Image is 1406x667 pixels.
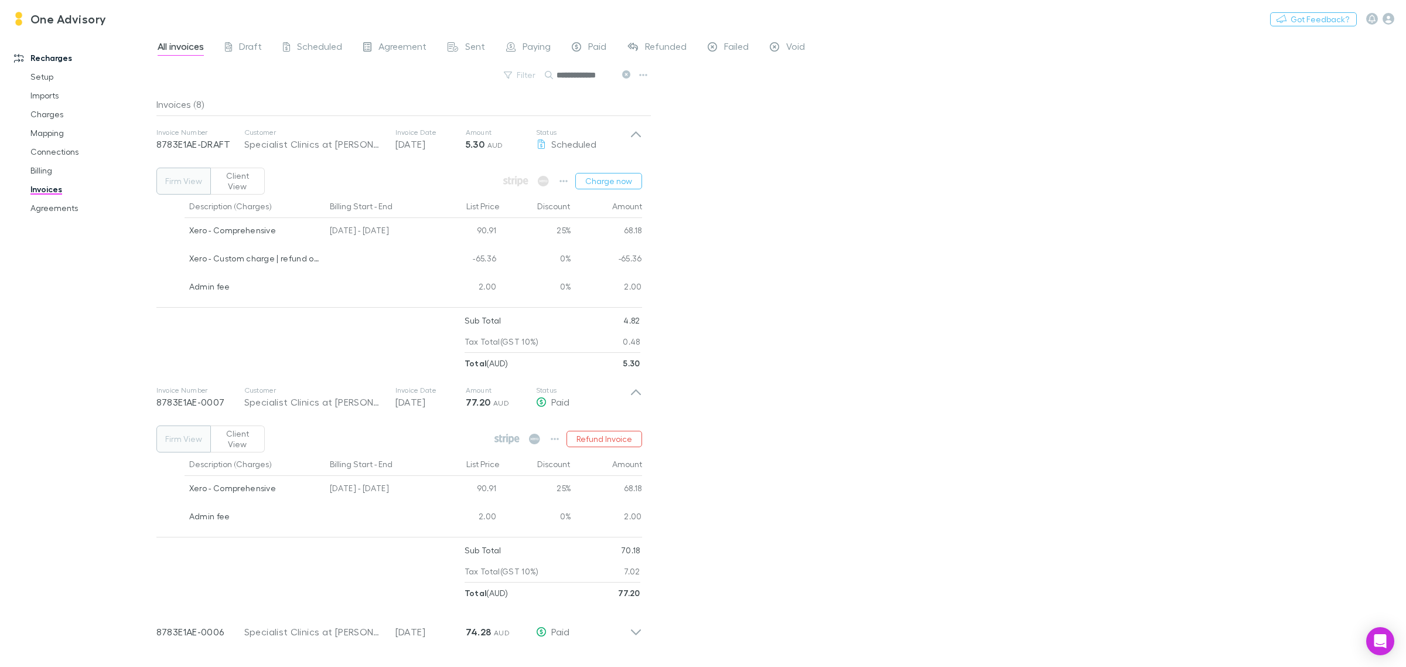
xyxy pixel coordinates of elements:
[571,476,642,504] div: 68.18
[536,128,630,137] p: Status
[623,331,640,352] p: 0.48
[551,138,596,149] span: Scheduled
[551,626,569,637] span: Paid
[466,396,491,408] strong: 77.20
[431,274,501,302] div: 2.00
[189,246,321,271] div: Xero - Custom charge | refund overpaymnt
[239,40,262,56] span: Draft
[395,395,466,409] p: [DATE]
[210,168,265,195] button: Client View
[189,504,321,529] div: Admin fee
[466,626,492,638] strong: 74.28
[465,353,508,374] p: ( AUD )
[624,561,640,582] p: 7.02
[465,540,501,561] p: Sub Total
[5,5,114,33] a: One Advisory
[466,128,536,137] p: Amount
[156,137,244,151] p: 8783E1AE-DRAFT
[1270,12,1357,26] button: Got Feedback?
[575,173,642,189] button: Charge now
[378,40,426,56] span: Agreement
[501,246,571,274] div: 0%
[19,142,165,161] a: Connections
[623,310,640,331] p: 4.82
[786,40,805,56] span: Void
[536,386,630,395] p: Status
[30,12,107,26] h3: One Advisory
[501,218,571,246] div: 25%
[147,116,651,163] div: Invoice Number8783E1AE-DRAFTCustomerSpecialist Clinics at [PERSON_NAME][GEOGRAPHIC_DATA] Unit Tru...
[623,358,640,368] strong: 5.30
[431,504,501,532] div: 2.00
[466,386,536,395] p: Amount
[431,218,501,246] div: 90.91
[156,426,211,452] button: Firm View
[621,540,640,561] p: 70.18
[465,310,501,331] p: Sub Total
[156,395,244,409] p: 8783E1AE-0007
[395,386,466,395] p: Invoice Date
[498,68,542,82] button: Filter
[535,173,552,189] span: Available when invoice is finalised
[189,274,321,299] div: Admin fee
[244,386,384,395] p: Customer
[156,168,211,195] button: Firm View
[189,476,321,501] div: Xero - Comprehensive
[465,561,539,582] p: Tax Total (GST 10%)
[244,128,384,137] p: Customer
[551,396,569,407] span: Paid
[244,625,384,639] div: Specialist Clinics at [PERSON_NAME][GEOGRAPHIC_DATA] Unit Trust
[645,40,687,56] span: Refunded
[465,358,487,368] strong: Total
[465,588,487,598] strong: Total
[431,476,501,504] div: 90.91
[618,588,640,598] strong: 77.20
[210,426,265,452] button: Client View
[494,628,510,637] span: AUD
[501,274,571,302] div: 0%
[156,128,244,137] p: Invoice Number
[2,49,165,67] a: Recharges
[724,40,749,56] span: Failed
[325,476,431,504] div: [DATE] - [DATE]
[500,173,531,189] span: Available when invoice is finalised
[571,504,642,532] div: 2.00
[158,40,204,56] span: All invoices
[501,476,571,504] div: 25%
[19,180,165,199] a: Invoices
[147,604,651,651] div: 8783E1AE-0006Specialist Clinics at [PERSON_NAME][GEOGRAPHIC_DATA] Unit Trust[DATE]74.28 AUDPaid
[244,137,384,151] div: Specialist Clinics at [PERSON_NAME][GEOGRAPHIC_DATA] Unit Trust
[395,128,466,137] p: Invoice Date
[571,274,642,302] div: 2.00
[297,40,342,56] span: Scheduled
[465,40,485,56] span: Sent
[244,395,384,409] div: Specialist Clinics at [PERSON_NAME][GEOGRAPHIC_DATA] Unit Trust
[487,141,503,149] span: AUD
[19,105,165,124] a: Charges
[501,504,571,532] div: 0%
[465,331,539,352] p: Tax Total (GST 10%)
[523,40,551,56] span: Paying
[189,218,321,243] div: Xero - Comprehensive
[19,199,165,217] a: Agreements
[1366,627,1394,655] div: Open Intercom Messenger
[19,124,165,142] a: Mapping
[465,583,508,604] p: ( AUD )
[571,218,642,246] div: 68.18
[493,399,509,407] span: AUD
[431,246,501,274] div: -65.36
[19,67,165,86] a: Setup
[156,386,244,395] p: Invoice Number
[466,138,484,150] strong: 5.30
[12,12,26,26] img: One Advisory's Logo
[571,246,642,274] div: -65.36
[19,161,165,180] a: Billing
[395,625,466,639] p: [DATE]
[147,374,651,421] div: Invoice Number8783E1AE-0007CustomerSpecialist Clinics at [PERSON_NAME][GEOGRAPHIC_DATA] Unit Trus...
[567,431,642,447] button: Refund Invoice
[19,86,165,105] a: Imports
[395,137,466,151] p: [DATE]
[156,625,244,639] p: 8783E1AE-0006
[325,218,431,246] div: [DATE] - [DATE]
[588,40,606,56] span: Paid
